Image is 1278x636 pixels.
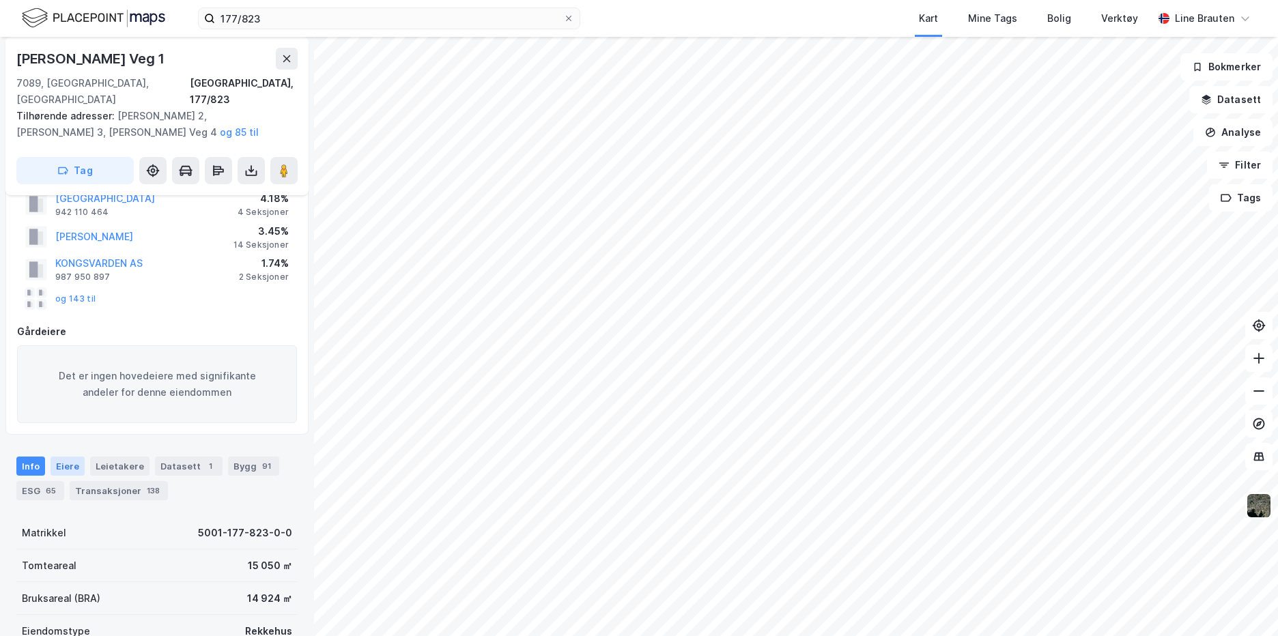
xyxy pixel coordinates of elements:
div: Tomteareal [22,558,76,574]
iframe: Chat Widget [1210,570,1278,636]
div: 2 Seksjoner [239,272,289,283]
div: 1 [203,459,217,473]
div: 14 Seksjoner [233,240,289,250]
div: Info [16,457,45,476]
div: 65 [43,484,59,497]
div: 7089, [GEOGRAPHIC_DATA], [GEOGRAPHIC_DATA] [16,75,190,108]
button: Datasett [1189,86,1273,113]
div: Verktøy [1101,10,1138,27]
div: Transaksjoner [70,481,168,500]
div: Gårdeiere [17,323,297,340]
button: Analyse [1193,119,1273,146]
div: 942 110 464 [55,207,109,218]
div: 15 050 ㎡ [248,558,292,574]
div: 4.18% [238,190,289,207]
img: 9k= [1246,493,1272,519]
div: Datasett [155,457,223,476]
div: Mine Tags [968,10,1017,27]
div: 14 924 ㎡ [247,590,292,607]
div: 4 Seksjoner [238,207,289,218]
div: Kart [919,10,938,27]
button: Bokmerker [1180,53,1273,81]
div: Bygg [228,457,279,476]
div: 138 [144,484,162,497]
div: 1.74% [239,255,289,272]
div: Eiere [51,457,85,476]
span: Tilhørende adresser: [16,110,117,121]
div: Leietakere [90,457,150,476]
div: Line Brauten [1175,10,1234,27]
div: 91 [259,459,274,473]
div: Bolig [1047,10,1071,27]
div: 987 950 897 [55,272,110,283]
div: [PERSON_NAME] 2, [PERSON_NAME] 3, [PERSON_NAME] Veg 4 [16,108,287,141]
button: Tags [1209,184,1273,212]
div: ESG [16,481,64,500]
div: [PERSON_NAME] Veg 1 [16,48,167,70]
img: logo.f888ab2527a4732fd821a326f86c7f29.svg [22,6,165,30]
div: 5001-177-823-0-0 [198,525,292,541]
div: 3.45% [233,223,289,240]
div: [GEOGRAPHIC_DATA], 177/823 [190,75,298,108]
div: Matrikkel [22,525,66,541]
input: Søk på adresse, matrikkel, gårdeiere, leietakere eller personer [215,8,563,29]
div: Kontrollprogram for chat [1210,570,1278,636]
button: Filter [1207,151,1273,179]
div: Det er ingen hovedeiere med signifikante andeler for denne eiendommen [17,345,297,423]
div: Bruksareal (BRA) [22,590,100,607]
button: Tag [16,157,134,184]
